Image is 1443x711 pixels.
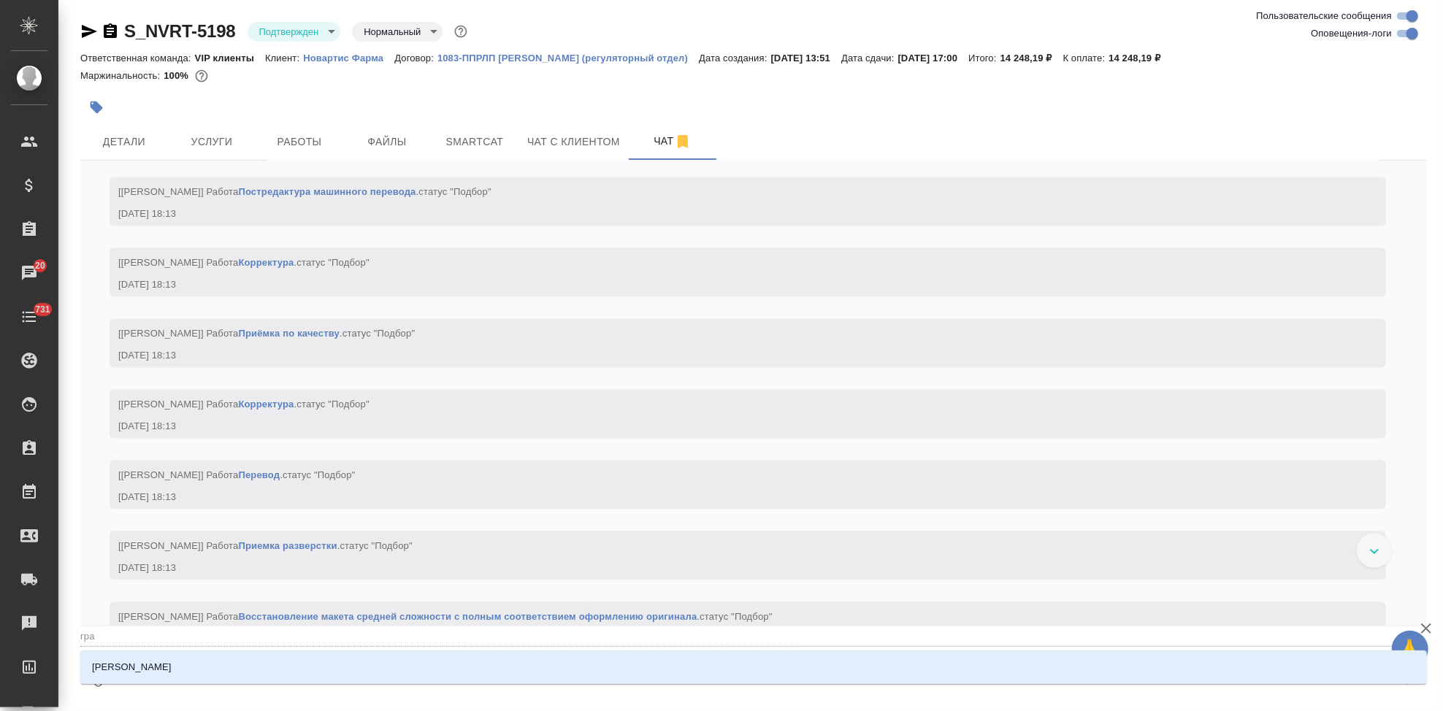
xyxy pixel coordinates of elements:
[1392,631,1428,667] button: 🙏
[303,53,394,64] p: Новартис Фарма
[340,540,412,551] span: статус "Подбор"
[238,611,697,622] a: Восстановление макета средней сложности с полным соответствием оформлению оригинала
[118,561,1335,575] div: [DATE] 18:13
[118,469,355,480] span: [[PERSON_NAME]] Работа .
[118,348,1335,363] div: [DATE] 18:13
[118,328,415,339] span: [[PERSON_NAME]] Работа .
[238,328,340,339] a: Приёмка по качеству
[80,91,112,123] button: Добавить тэг
[699,53,770,64] p: Дата создания:
[841,53,897,64] p: Дата сдачи:
[80,70,164,81] p: Маржинальность:
[80,23,98,40] button: Скопировать ссылку для ЯМессенджера
[4,255,55,291] a: 20
[238,540,337,551] a: Приемка разверстки
[303,51,394,64] a: Новартис Фарма
[26,302,59,317] span: 731
[359,26,425,38] button: Нормальный
[1311,26,1392,41] span: Оповещения-логи
[102,23,119,40] button: Скопировать ссылку
[248,22,341,42] div: Подтвержден
[352,22,443,42] div: Подтвержден
[451,22,470,41] button: Доп статусы указывают на важность/срочность заказа
[440,133,510,151] span: Smartcat
[265,53,303,64] p: Клиент:
[1000,53,1063,64] p: 14 248,19 ₽
[124,21,236,41] a: S_NVRT-5198
[238,399,294,410] a: Корректура
[283,469,355,480] span: статус "Подбор"
[527,133,620,151] span: Чат с клиентом
[1398,634,1423,664] span: 🙏
[771,53,842,64] p: [DATE] 13:51
[394,53,437,64] p: Договор:
[195,53,265,64] p: VIP клиенты
[238,469,280,480] a: Перевод
[80,53,195,64] p: Ответственная команда:
[118,490,1335,504] div: [DATE] 18:13
[296,399,369,410] span: статус "Подбор"
[118,540,413,551] span: [[PERSON_NAME]] Работа .
[92,660,172,675] p: [PERSON_NAME]
[118,257,370,268] span: [[PERSON_NAME]] Работа .
[437,51,699,64] a: 1083-ППРЛП [PERSON_NAME] (регуляторный отдел)
[4,299,55,335] a: 731
[118,207,1335,221] div: [DATE] 18:13
[342,328,415,339] span: статус "Подбор"
[238,186,416,197] a: Постредактура машинного перевода
[89,133,159,151] span: Детали
[238,257,294,268] a: Корректура
[1109,53,1171,64] p: 14 248,19 ₽
[118,399,370,410] span: [[PERSON_NAME]] Работа .
[437,53,699,64] p: 1083-ППРЛП [PERSON_NAME] (регуляторный отдел)
[164,70,192,81] p: 100%
[418,186,491,197] span: статус "Подбор"
[898,53,969,64] p: [DATE] 17:00
[968,53,1000,64] p: Итого:
[264,133,334,151] span: Работы
[26,258,54,273] span: 20
[118,277,1335,292] div: [DATE] 18:13
[118,186,491,197] span: [[PERSON_NAME]] Работа .
[700,611,772,622] span: статус "Подбор"
[118,419,1335,434] div: [DATE] 18:13
[255,26,324,38] button: Подтвержден
[177,133,247,151] span: Услуги
[118,611,773,622] span: [[PERSON_NAME]] Работа .
[296,257,369,268] span: статус "Подбор"
[1063,53,1109,64] p: К оплате:
[352,133,422,151] span: Файлы
[674,133,692,150] svg: Отписаться
[638,132,708,150] span: Чат
[1256,9,1392,23] span: Пользовательские сообщения
[192,66,211,85] button: 0.00 RUB;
